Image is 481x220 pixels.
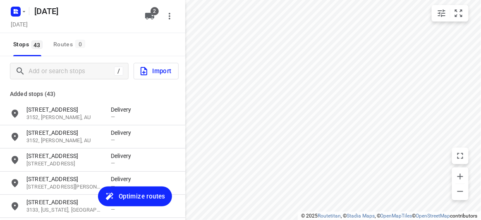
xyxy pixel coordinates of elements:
a: Import [129,63,179,79]
p: Added stops (43) [10,89,175,99]
a: Routetitan [318,213,341,219]
a: OpenStreetMap [416,213,450,219]
p: 3152, [PERSON_NAME], AU [26,137,103,145]
p: Delivery [111,175,136,183]
a: Stadia Maps [347,213,375,219]
p: [STREET_ADDRESS] [26,105,103,114]
p: [STREET_ADDRESS] [26,175,103,183]
button: More [161,8,178,24]
div: Routes [53,39,88,50]
span: 0 [75,40,85,48]
p: [STREET_ADDRESS] [26,198,103,206]
span: Import [139,66,172,77]
span: — [111,114,115,120]
span: Stops [13,39,45,50]
input: Add or search stops [29,65,114,78]
span: — [111,137,115,143]
button: Map settings [433,5,450,22]
span: — [111,160,115,166]
div: small contained button group [432,5,469,22]
p: 3152, [PERSON_NAME], AU [26,114,103,122]
p: [STREET_ADDRESS] [26,152,103,160]
button: Fit zoom [450,5,467,22]
p: [STREET_ADDRESS] [26,160,103,168]
p: [STREET_ADDRESS][PERSON_NAME] [26,183,103,191]
h5: [DATE] [7,19,31,29]
p: Delivery [111,105,136,114]
p: 3133, [US_STATE], [GEOGRAPHIC_DATA] [26,206,103,214]
button: Optimize routes [98,187,172,206]
span: Optimize routes [119,191,165,202]
li: © 2025 , © , © © contributors [301,213,478,219]
span: 2 [151,7,159,15]
h5: Rename [31,5,138,18]
p: Delivery [111,152,136,160]
p: [STREET_ADDRESS] [26,129,103,137]
p: Delivery [111,129,136,137]
span: — [111,183,115,189]
button: 2 [141,8,158,24]
a: OpenMapTiles [380,213,412,219]
button: Import [134,63,179,79]
span: 43 [31,41,43,49]
span: — [111,206,115,213]
div: / [114,67,123,76]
